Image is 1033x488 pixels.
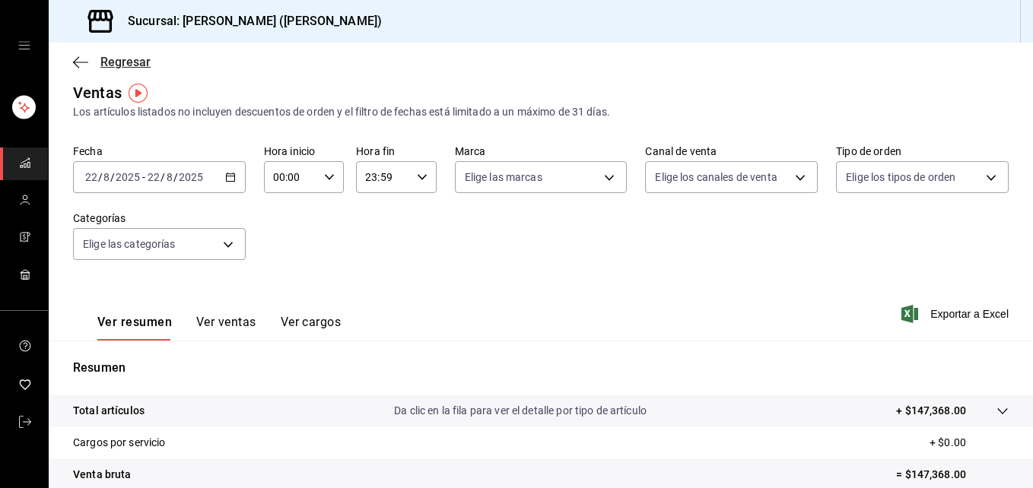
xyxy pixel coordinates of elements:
span: / [98,171,103,183]
div: Pestañas de navegación [97,315,341,341]
img: Marcador de información sobre herramientas [129,84,148,103]
label: Categorías [73,213,246,223]
button: Ver cargos [281,315,342,341]
div: Ventas [73,81,122,104]
span: Elige los tipos de orden [846,170,955,185]
input: -- [84,171,98,183]
font: Ver resumen [97,315,172,330]
font: Exportar a Excel [930,308,1009,320]
p: + $147,368.00 [896,403,966,419]
p: + $0.00 [930,435,1009,451]
input: ---- [115,171,141,183]
span: Elige los canales de venta [655,170,777,185]
p: = $147,368.00 [896,467,1009,483]
p: Venta bruta [73,467,131,483]
p: Da clic en la fila para ver el detalle por tipo de artículo [394,403,647,419]
span: Elige las categorías [83,236,176,252]
label: Hora inicio [264,146,344,157]
span: Elige las marcas [465,170,542,185]
input: -- [103,171,110,183]
span: / [161,171,165,183]
input: -- [166,171,173,183]
span: / [173,171,178,183]
input: ---- [178,171,204,183]
p: Total artículos [73,403,145,419]
span: Regresar [100,55,151,69]
label: Hora fin [356,146,436,157]
input: -- [147,171,161,183]
button: Regresar [73,55,151,69]
span: / [110,171,115,183]
h3: Sucursal: [PERSON_NAME] ([PERSON_NAME]) [116,12,382,30]
button: cajón abierto [18,40,30,52]
div: Los artículos listados no incluyen descuentos de orden y el filtro de fechas está limitado a un m... [73,104,1009,120]
button: Exportar a Excel [904,305,1009,323]
label: Marca [455,146,628,157]
label: Canal de venta [645,146,818,157]
button: Ver ventas [196,315,256,341]
span: - [142,171,145,183]
p: Cargos por servicio [73,435,166,451]
p: Resumen [73,359,1009,377]
label: Fecha [73,146,246,157]
label: Tipo de orden [836,146,1009,157]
